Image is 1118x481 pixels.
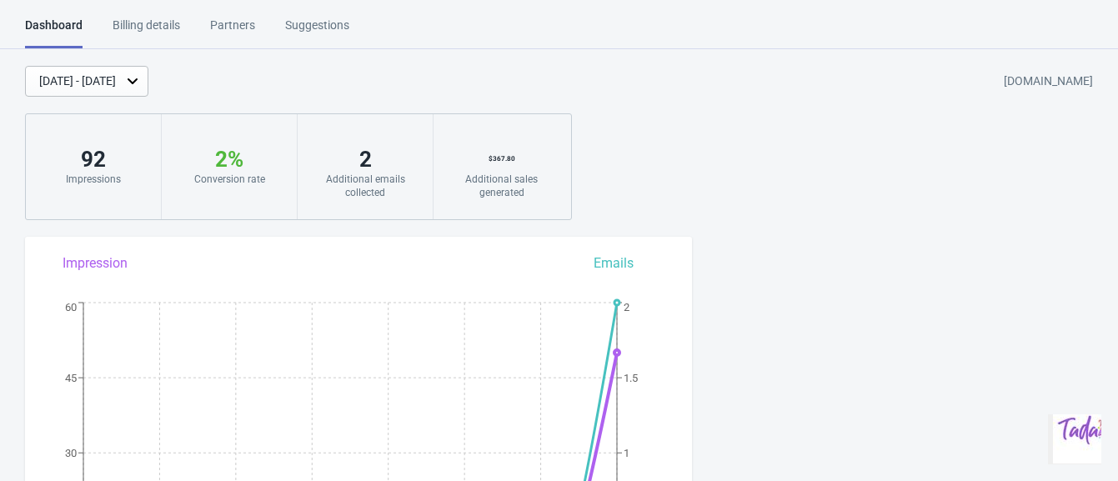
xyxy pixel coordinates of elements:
[1004,67,1093,97] div: [DOMAIN_NAME]
[178,146,280,173] div: 2 %
[25,17,83,48] div: Dashboard
[43,173,144,186] div: Impressions
[285,17,349,46] div: Suggestions
[314,146,416,173] div: 2
[624,372,638,384] tspan: 1.5
[210,17,255,46] div: Partners
[43,146,144,173] div: 92
[624,301,629,313] tspan: 2
[65,447,77,459] tspan: 30
[1048,414,1101,464] iframe: chat widget
[39,73,116,90] div: [DATE] - [DATE]
[450,146,553,173] div: $ 367.80
[314,173,416,199] div: Additional emails collected
[624,447,629,459] tspan: 1
[450,173,553,199] div: Additional sales generated
[113,17,180,46] div: Billing details
[178,173,280,186] div: Conversion rate
[65,372,77,384] tspan: 45
[65,301,77,313] tspan: 60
